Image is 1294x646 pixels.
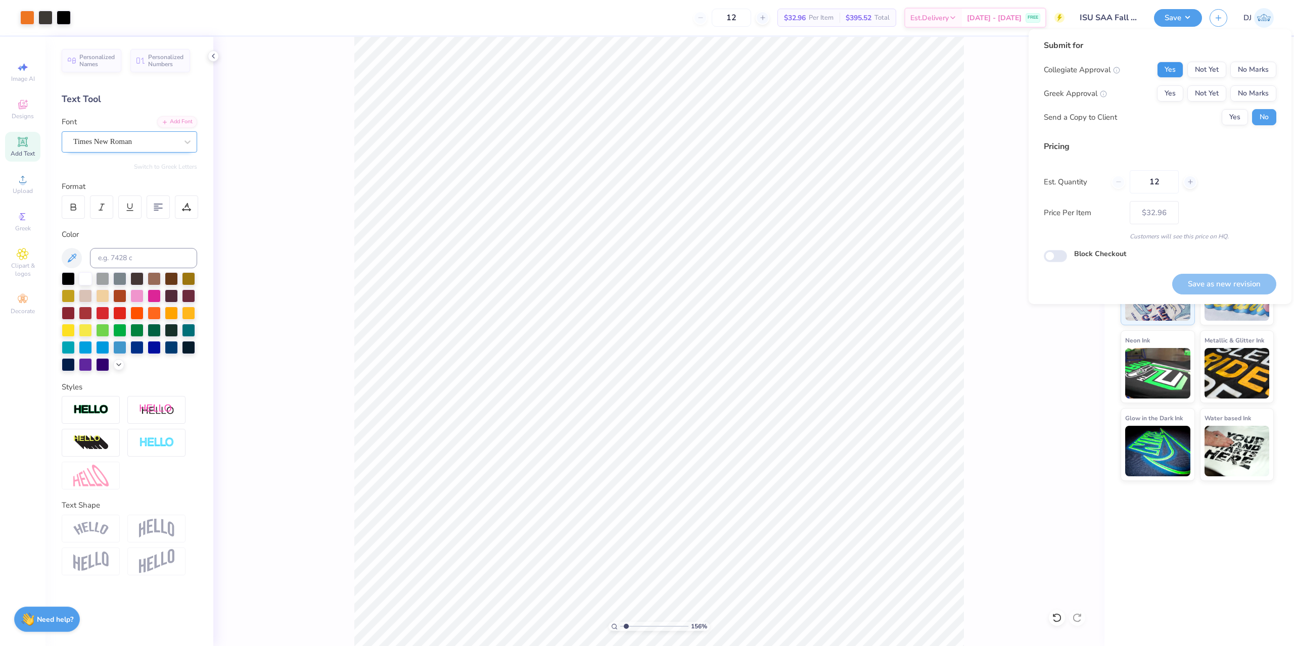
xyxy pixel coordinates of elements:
input: Untitled Design [1072,8,1146,28]
img: Rise [139,549,174,574]
button: Not Yet [1187,85,1226,102]
span: Total [874,13,890,23]
div: Collegiate Approval [1044,64,1120,76]
span: 156 % [691,622,707,631]
span: Est. Delivery [910,13,949,23]
div: Styles [62,381,197,393]
img: Glow in the Dark Ink [1125,426,1190,476]
span: FREE [1028,14,1038,21]
label: Price Per Item [1044,207,1122,219]
div: Customers will see this price on HQ. [1044,232,1276,241]
button: Yes [1222,109,1248,125]
div: Greek Approval [1044,88,1107,100]
span: Upload [13,187,33,195]
span: [DATE] - [DATE] [967,13,1022,23]
img: Metallic & Glitter Ink [1205,348,1270,399]
button: Not Yet [1187,62,1226,78]
img: Danyl Jon Ferrer [1254,8,1274,28]
div: Text Shape [62,500,197,511]
img: Flag [73,552,109,571]
span: Greek [15,224,31,232]
span: Metallic & Glitter Ink [1205,335,1264,345]
img: Negative Space [139,437,174,449]
button: Yes [1157,62,1183,78]
img: Shadow [139,404,174,416]
img: Stroke [73,404,109,416]
button: Yes [1157,85,1183,102]
div: Add Font [157,116,197,128]
button: No Marks [1230,62,1276,78]
button: Switch to Greek Letters [134,163,197,171]
img: Neon Ink [1125,348,1190,399]
span: Image AI [11,75,35,83]
a: DJ [1243,8,1274,28]
button: No Marks [1230,85,1276,102]
span: Per Item [809,13,834,23]
div: Submit for [1044,39,1276,52]
label: Block Checkout [1074,249,1126,259]
span: Water based Ink [1205,413,1251,423]
span: $32.96 [784,13,806,23]
button: No [1252,109,1276,125]
input: – – [1130,170,1179,193]
span: Decorate [11,307,35,315]
strong: Need help? [37,615,73,624]
span: Designs [12,112,34,120]
img: Arch [139,519,174,538]
span: $395.52 [846,13,871,23]
input: e.g. 7428 c [90,248,197,268]
span: Clipart & logos [5,262,40,278]
div: Pricing [1044,140,1276,153]
div: Text Tool [62,92,197,106]
span: DJ [1243,12,1252,24]
label: Est. Quantity [1044,176,1104,188]
label: Font [62,116,77,128]
input: – – [712,9,751,27]
span: Personalized Names [79,54,115,68]
div: Color [62,229,197,240]
span: Neon Ink [1125,335,1150,345]
div: Format [62,181,198,192]
img: Arc [73,522,109,535]
img: Water based Ink [1205,426,1270,476]
button: Save [1154,9,1202,27]
img: Free Distort [73,465,109,486]
div: Send a Copy to Client [1044,112,1117,123]
span: Glow in the Dark Ink [1125,413,1183,423]
span: Personalized Numbers [148,54,184,68]
span: Add Text [11,150,35,158]
img: 3d Illusion [73,435,109,451]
